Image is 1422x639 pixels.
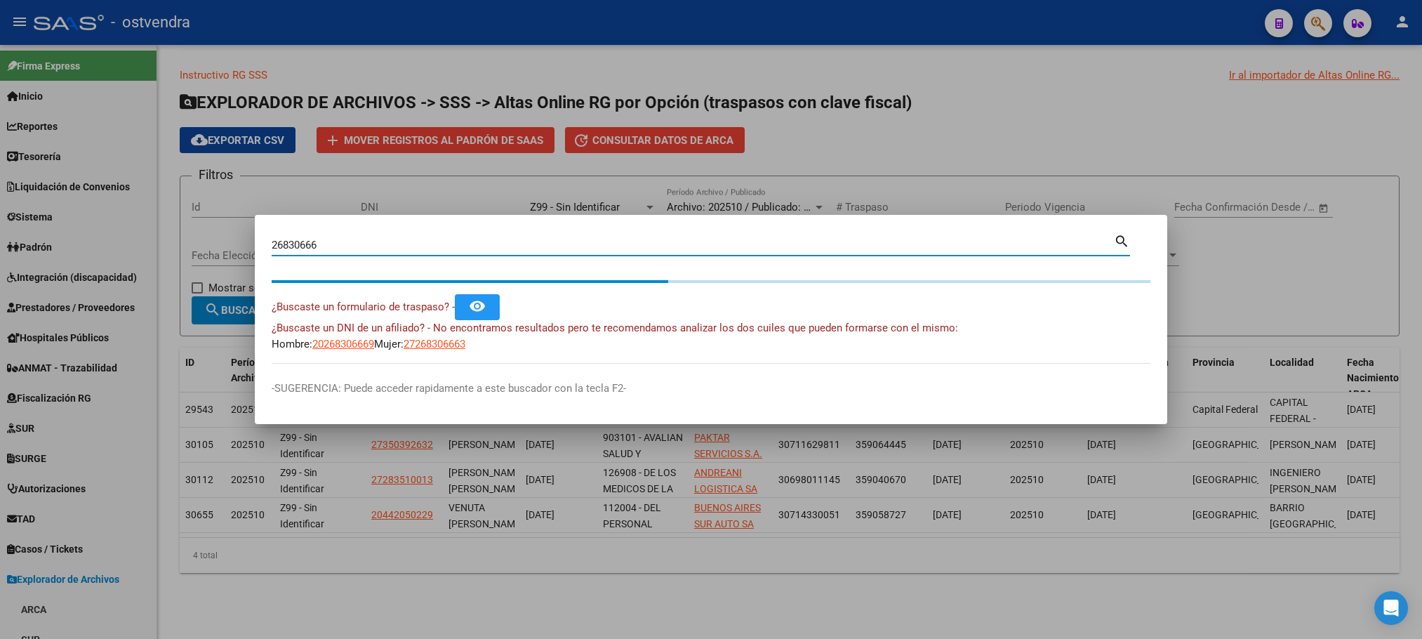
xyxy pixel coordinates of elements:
span: 27268306663 [404,338,465,350]
mat-icon: remove_red_eye [469,298,486,315]
div: Hombre: Mujer: [272,320,1150,352]
span: ¿Buscaste un DNI de un afiliado? - No encontramos resultados pero te recomendamos analizar los do... [272,322,958,334]
span: 20268306669 [312,338,374,350]
div: Open Intercom Messenger [1374,591,1408,625]
mat-icon: search [1114,232,1130,249]
p: -SUGERENCIA: Puede acceder rapidamente a este buscador con la tecla F2- [272,381,1150,397]
span: ¿Buscaste un formulario de traspaso? - [272,301,455,313]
